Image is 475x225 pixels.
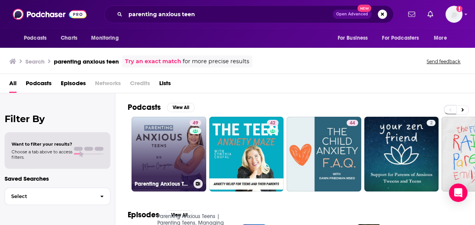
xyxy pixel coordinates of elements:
[382,33,419,44] span: For Podcasters
[377,31,430,45] button: open menu
[209,117,284,191] a: 42
[424,8,436,21] a: Show notifications dropdown
[125,57,181,66] a: Try an exact match
[104,5,393,23] div: Search podcasts, credits, & more...
[128,102,161,112] h2: Podcasts
[183,57,249,66] span: for more precise results
[445,6,462,23] span: Logged in as megcassidy
[357,5,371,12] span: New
[350,119,355,127] span: 44
[287,117,361,191] a: 44
[5,188,110,205] button: Select
[193,119,198,127] span: 49
[5,194,94,199] span: Select
[128,210,159,220] h2: Episodes
[267,120,278,126] a: 42
[24,33,47,44] span: Podcasts
[167,103,195,112] button: View All
[56,31,82,45] a: Charts
[61,33,77,44] span: Charts
[428,31,457,45] button: open menu
[95,77,121,93] span: Networks
[61,77,86,93] a: Episodes
[91,33,118,44] span: Monitoring
[347,120,358,126] a: 44
[165,210,193,220] button: View All
[86,31,128,45] button: open menu
[159,77,171,93] a: Lists
[12,149,72,160] span: Choose a tab above to access filters.
[128,102,195,112] a: PodcastsView All
[5,175,110,182] p: Saved Searches
[332,31,377,45] button: open menu
[128,210,193,220] a: EpisodesView All
[125,8,333,20] input: Search podcasts, credits, & more...
[336,12,368,16] span: Open Advanced
[333,10,372,19] button: Open AdvancedNew
[270,119,275,127] span: 42
[130,77,150,93] span: Credits
[132,117,206,191] a: 49Parenting Anxious Teens | Parenting Teens, Managing Teen Anxiety, Parenting Strategies
[25,58,45,65] h3: Search
[445,6,462,23] img: User Profile
[456,6,462,12] svg: Add a profile image
[427,120,435,126] a: 2
[337,33,368,44] span: For Business
[430,119,432,127] span: 2
[445,6,462,23] button: Show profile menu
[190,120,201,126] a: 49
[9,77,17,93] a: All
[18,31,57,45] button: open menu
[26,77,52,93] a: Podcasts
[424,58,463,65] button: Send feedback
[5,113,110,124] h2: Filter By
[405,8,418,21] a: Show notifications dropdown
[135,181,190,187] h3: Parenting Anxious Teens | Parenting Teens, Managing Teen Anxiety, Parenting Strategies
[434,33,447,44] span: More
[449,183,467,202] div: Open Intercom Messenger
[364,117,439,191] a: 2
[12,141,72,147] span: Want to filter your results?
[13,7,87,22] img: Podchaser - Follow, Share and Rate Podcasts
[54,58,119,65] h3: parenting anxious teen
